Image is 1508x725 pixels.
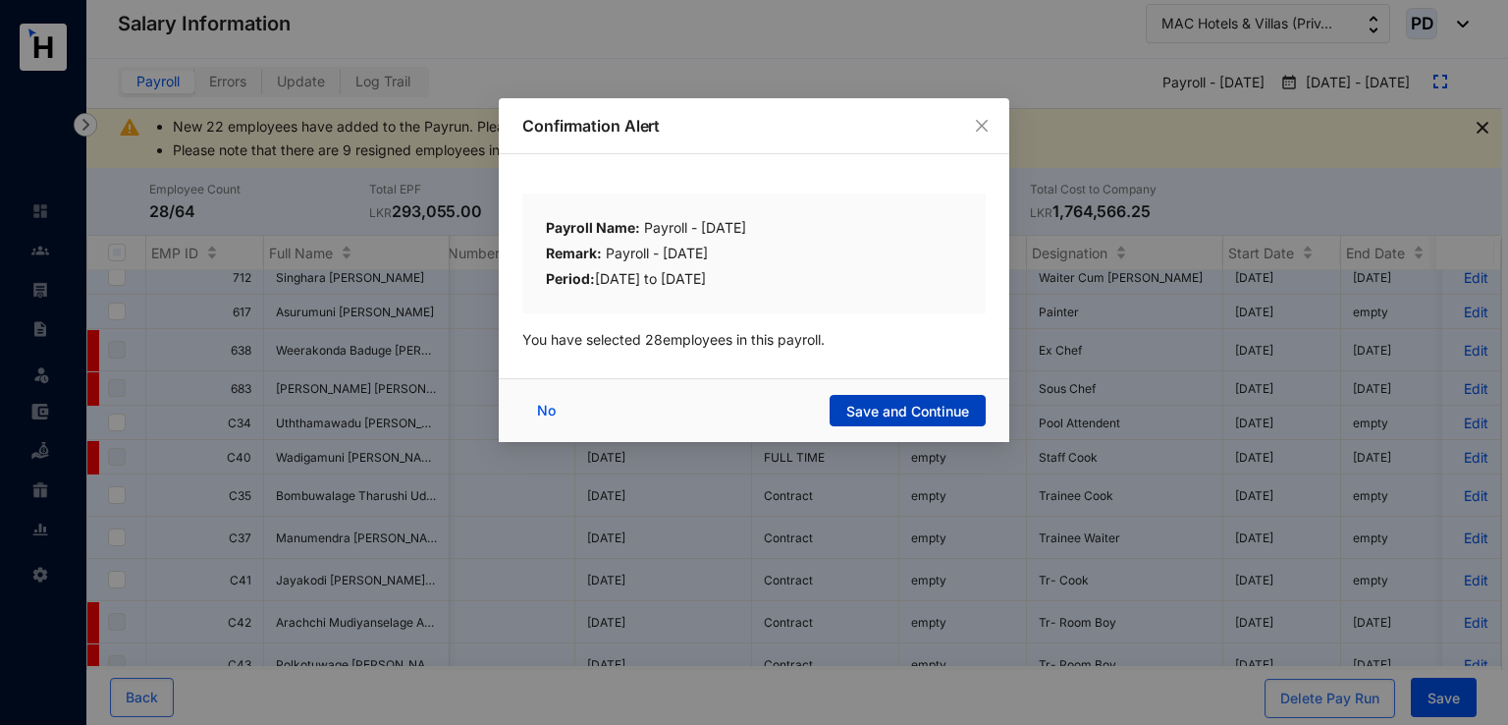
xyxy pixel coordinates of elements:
div: [DATE] to [DATE] [546,268,962,290]
button: No [522,395,575,426]
b: Period: [546,270,595,287]
button: Close [971,115,993,137]
b: Payroll Name: [546,219,640,236]
span: close [974,118,990,134]
div: Payroll - [DATE] [546,243,962,268]
button: Save and Continue [830,395,986,426]
div: Payroll - [DATE] [546,217,962,243]
p: Confirmation Alert [522,114,986,138]
b: Remark: [546,245,602,261]
span: No [537,400,556,421]
span: You have selected 28 employees in this payroll. [522,331,825,348]
span: Save and Continue [846,402,969,421]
